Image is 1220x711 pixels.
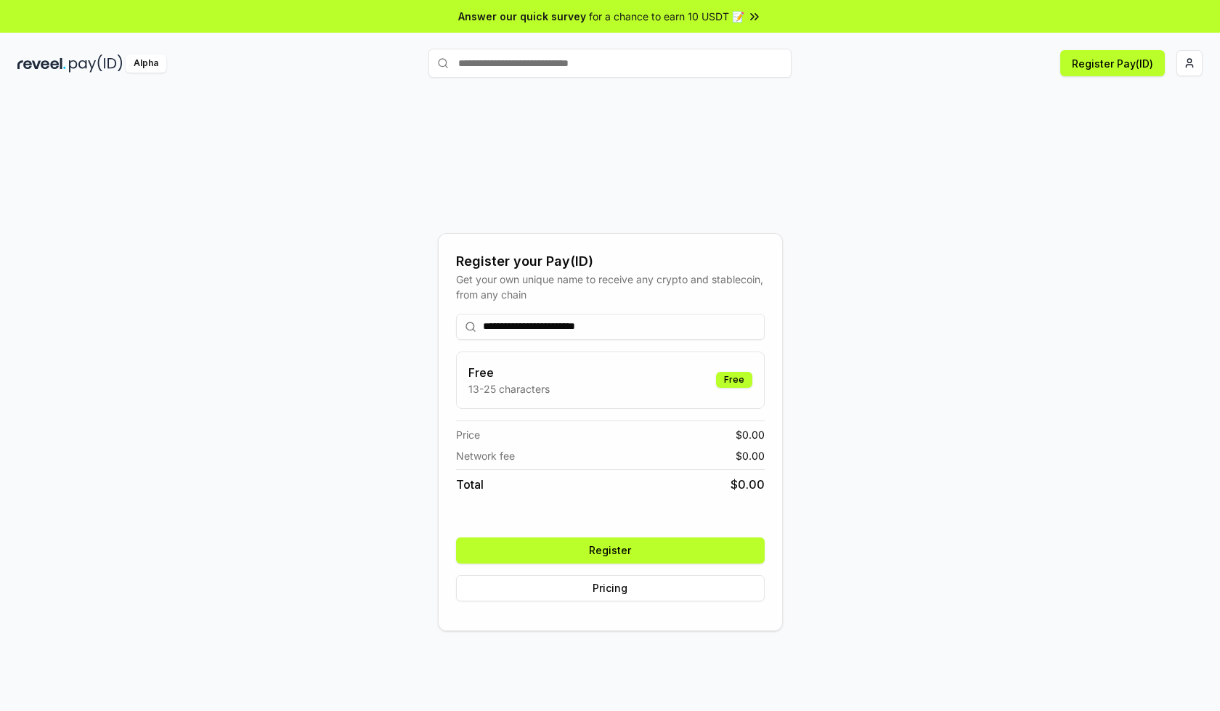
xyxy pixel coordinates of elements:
button: Pricing [456,575,765,601]
p: 13-25 characters [468,381,550,397]
span: $ 0.00 [731,476,765,493]
span: Network fee [456,448,515,463]
span: Answer our quick survey [458,9,586,24]
img: reveel_dark [17,54,66,73]
span: $ 0.00 [736,448,765,463]
div: Get your own unique name to receive any crypto and stablecoin, from any chain [456,272,765,302]
div: Alpha [126,54,166,73]
span: $ 0.00 [736,427,765,442]
div: Register your Pay(ID) [456,251,765,272]
div: Free [716,372,752,388]
button: Register [456,537,765,564]
span: Total [456,476,484,493]
button: Register Pay(ID) [1060,50,1165,76]
span: for a chance to earn 10 USDT 📝 [589,9,744,24]
h3: Free [468,364,550,381]
span: Price [456,427,480,442]
img: pay_id [69,54,123,73]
